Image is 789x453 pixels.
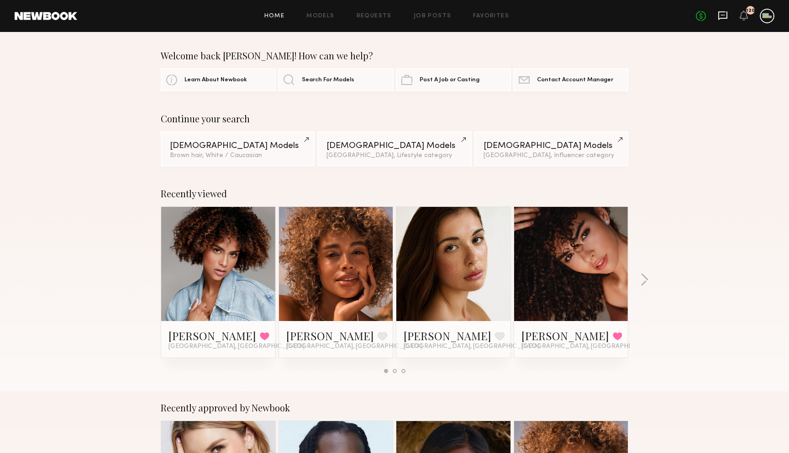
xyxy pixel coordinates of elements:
[278,68,393,91] a: Search For Models
[326,153,462,159] div: [GEOGRAPHIC_DATA], Lifestyle category
[537,77,613,83] span: Contact Account Manager
[168,328,256,343] a: [PERSON_NAME]
[161,68,276,91] a: Learn About Newbook
[264,13,285,19] a: Home
[161,188,628,199] div: Recently viewed
[161,402,628,413] div: Recently approved by Newbook
[317,132,471,166] a: [DEMOGRAPHIC_DATA] Models[GEOGRAPHIC_DATA], Lifestyle category
[474,132,628,166] a: [DEMOGRAPHIC_DATA] Models[GEOGRAPHIC_DATA], Influencer category
[302,77,354,83] span: Search For Models
[396,68,511,91] a: Post A Job or Casting
[168,343,305,350] span: [GEOGRAPHIC_DATA], [GEOGRAPHIC_DATA]
[404,343,540,350] span: [GEOGRAPHIC_DATA], [GEOGRAPHIC_DATA]
[513,68,628,91] a: Contact Account Manager
[170,142,305,150] div: [DEMOGRAPHIC_DATA] Models
[420,77,479,83] span: Post A Job or Casting
[161,50,628,61] div: Welcome back [PERSON_NAME]! How can we help?
[161,113,628,124] div: Continue your search
[484,153,619,159] div: [GEOGRAPHIC_DATA], Influencer category
[286,328,374,343] a: [PERSON_NAME]
[286,343,422,350] span: [GEOGRAPHIC_DATA], [GEOGRAPHIC_DATA]
[357,13,392,19] a: Requests
[306,13,334,19] a: Models
[521,343,657,350] span: [GEOGRAPHIC_DATA], [GEOGRAPHIC_DATA]
[746,8,755,13] div: 120
[326,142,462,150] div: [DEMOGRAPHIC_DATA] Models
[473,13,509,19] a: Favorites
[161,132,315,166] a: [DEMOGRAPHIC_DATA] ModelsBrown hair, White / Caucasian
[484,142,619,150] div: [DEMOGRAPHIC_DATA] Models
[414,13,452,19] a: Job Posts
[521,328,609,343] a: [PERSON_NAME]
[170,153,305,159] div: Brown hair, White / Caucasian
[184,77,247,83] span: Learn About Newbook
[404,328,491,343] a: [PERSON_NAME]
